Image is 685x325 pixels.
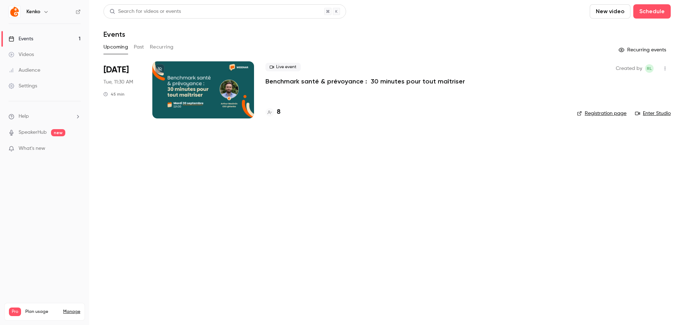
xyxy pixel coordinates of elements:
a: Enter Studio [635,110,671,117]
button: Recurring [150,41,174,53]
iframe: Noticeable Trigger [72,146,81,152]
button: Upcoming [103,41,128,53]
span: [DATE] [103,64,129,76]
img: Kenko [9,6,20,17]
a: Manage [63,309,80,315]
span: What's new [19,145,45,152]
button: Schedule [633,4,671,19]
div: Videos [9,51,34,58]
span: Pro [9,308,21,316]
h1: Events [103,30,125,39]
button: Recurring events [615,44,671,56]
div: Search for videos or events [110,8,181,15]
div: Audience [9,67,40,74]
a: Benchmark santé & prévoyance : 30 minutes pour tout maîtriser [265,77,465,86]
a: 8 [265,107,280,117]
h4: 8 [277,107,280,117]
span: RL [647,64,652,73]
span: Help [19,113,29,120]
li: help-dropdown-opener [9,113,81,120]
span: Live event [265,63,301,71]
span: new [51,129,65,136]
h6: Kenko [26,8,40,15]
div: Events [9,35,33,42]
span: Tue, 11:30 AM [103,78,133,86]
span: Rania Lakrouf [645,64,654,73]
div: 45 min [103,91,125,97]
div: Settings [9,82,37,90]
span: Plan usage [25,309,59,315]
a: Registration page [577,110,626,117]
button: Past [134,41,144,53]
span: Created by [616,64,642,73]
div: Sep 30 Tue, 11:30 AM (Europe/Paris) [103,61,141,118]
button: New video [590,4,630,19]
a: SpeakerHub [19,129,47,136]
